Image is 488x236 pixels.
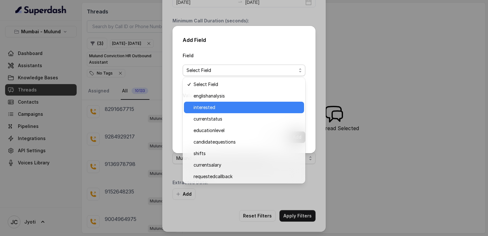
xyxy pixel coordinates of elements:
button: Select Field [183,65,305,76]
span: shifts [194,150,300,157]
div: Select Field [183,77,305,184]
span: currentstatus [194,115,300,123]
span: currentsalary [194,161,300,169]
span: requestedcallback [194,173,300,180]
span: Select Field [194,81,300,88]
span: englishanalysis [194,92,300,100]
span: educationlevel [194,127,300,134]
span: Select Field [187,67,296,74]
span: candidatequestions [194,138,300,146]
span: interested [194,104,300,111]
